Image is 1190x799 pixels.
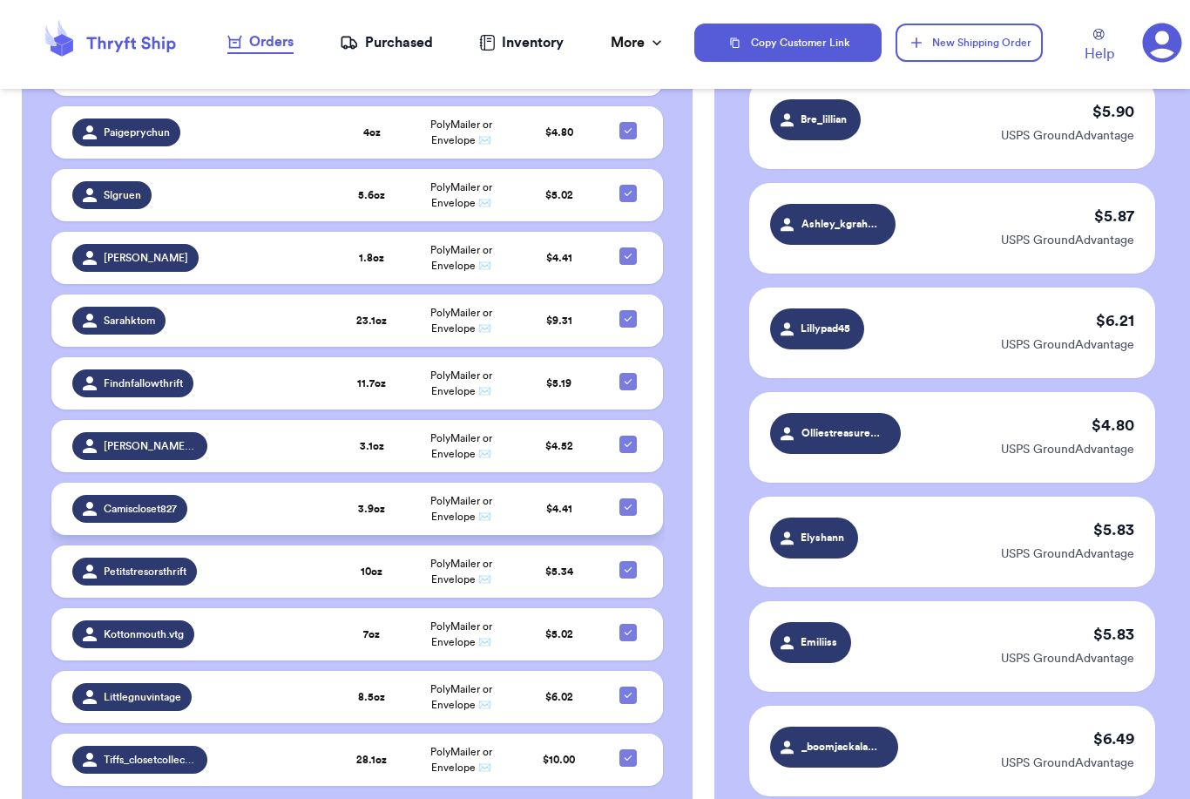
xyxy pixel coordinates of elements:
[227,31,294,54] a: Orders
[1085,29,1114,64] a: Help
[543,755,575,765] span: $ 10.00
[801,425,884,441] span: Olliestreasurehunt
[358,190,385,200] strong: 5.6 oz
[430,308,492,334] span: PolyMailer or Envelope ✉️
[104,314,155,328] span: Sarahktom
[545,692,573,702] span: $ 6.02
[430,433,492,459] span: PolyMailer or Envelope ✉️
[340,32,433,53] a: Purchased
[104,627,184,641] span: Kottonmouth.vtg
[363,127,381,138] strong: 4 oz
[797,634,841,650] span: Emiliiss
[1092,413,1134,437] p: $ 4.80
[1001,650,1134,667] p: USPS GroundAdvantage
[430,119,492,146] span: PolyMailer or Envelope ✉️
[797,530,847,545] span: Elyshann
[611,32,666,53] div: More
[545,566,573,577] span: $ 5.34
[363,629,380,640] strong: 7 oz
[798,112,850,127] span: Bre_lillian
[1093,518,1134,542] p: $ 5.83
[358,692,385,702] strong: 8.5 oz
[104,125,170,139] span: Paigeprychun
[359,253,384,263] strong: 1.8 oz
[546,315,572,326] span: $ 9.31
[1001,336,1134,354] p: USPS GroundAdvantage
[1093,622,1134,647] p: $ 5.83
[1001,755,1134,772] p: USPS GroundAdvantage
[361,566,382,577] strong: 10 oz
[360,441,384,451] strong: 3.1 oz
[1142,23,1182,63] a: 1
[545,127,573,138] span: $ 4.80
[546,378,571,389] span: $ 5.19
[1001,127,1134,145] p: USPS GroundAdvantage
[104,690,181,704] span: Littlegnuvintage
[1092,99,1134,124] p: $ 5.90
[356,315,387,326] strong: 23.1 oz
[1085,44,1114,64] span: Help
[358,504,385,514] strong: 3.9 oz
[546,504,572,514] span: $ 4.41
[545,441,573,451] span: $ 4.52
[430,245,492,271] span: PolyMailer or Envelope ✉️
[1093,727,1134,751] p: $ 6.49
[1001,441,1134,458] p: USPS GroundAdvantage
[104,376,183,390] span: Findnfallowthrift
[801,216,880,232] span: Ashley_kgraham
[801,739,882,755] span: _boomjackalacka
[104,753,197,767] span: Tiffs_closetcollection
[104,502,177,516] span: Camiscloset827
[104,188,141,202] span: Slgruen
[357,378,386,389] strong: 11.7 oz
[430,747,492,773] span: PolyMailer or Envelope ✉️
[546,253,572,263] span: $ 4.41
[798,321,853,336] span: Lillypad45
[356,755,387,765] strong: 28.1 oz
[430,496,492,522] span: PolyMailer or Envelope ✉️
[104,439,197,453] span: [PERSON_NAME].garciaaa
[104,251,188,265] span: [PERSON_NAME]
[104,565,186,579] span: Petitstresorsthrift
[545,190,573,200] span: $ 5.02
[479,32,564,53] a: Inventory
[430,621,492,647] span: PolyMailer or Envelope ✉️
[430,684,492,710] span: PolyMailer or Envelope ✉️
[1096,308,1134,333] p: $ 6.21
[430,559,492,585] span: PolyMailer or Envelope ✉️
[430,182,492,208] span: PolyMailer or Envelope ✉️
[227,31,294,52] div: Orders
[1094,204,1134,228] p: $ 5.87
[896,24,1042,62] button: New Shipping Order
[1001,545,1134,563] p: USPS GroundAdvantage
[694,24,882,62] button: Copy Customer Link
[430,370,492,396] span: PolyMailer or Envelope ✉️
[545,629,573,640] span: $ 5.02
[1001,232,1134,249] p: USPS GroundAdvantage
